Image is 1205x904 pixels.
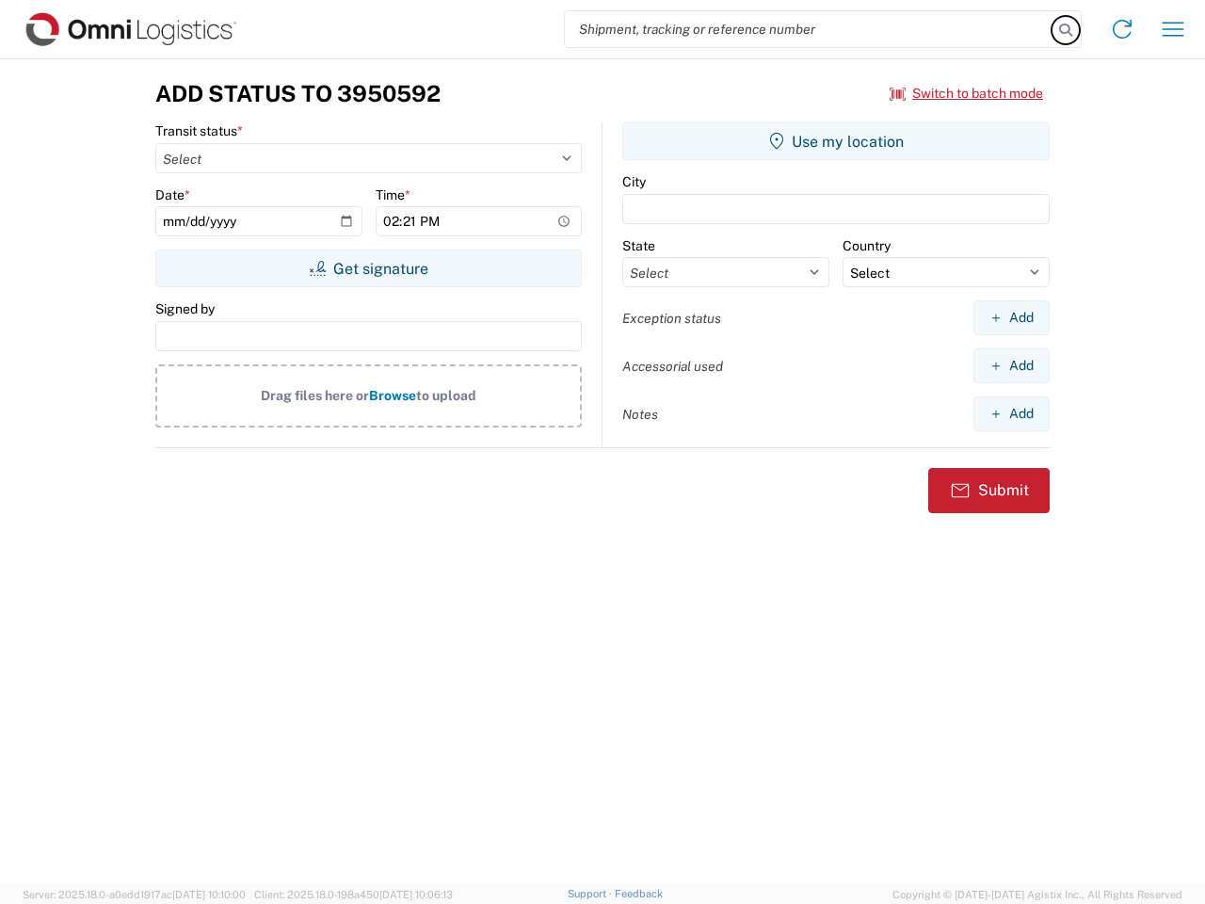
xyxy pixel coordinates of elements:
[261,388,369,403] span: Drag files here or
[622,406,658,423] label: Notes
[155,186,190,203] label: Date
[890,78,1043,109] button: Switch to batch mode
[615,888,663,899] a: Feedback
[973,348,1050,383] button: Add
[565,11,1052,47] input: Shipment, tracking or reference number
[416,388,476,403] span: to upload
[254,889,453,900] span: Client: 2025.18.0-198a450
[155,80,441,107] h3: Add Status to 3950592
[622,237,655,254] label: State
[622,310,721,327] label: Exception status
[172,889,246,900] span: [DATE] 10:10:00
[973,396,1050,431] button: Add
[892,886,1182,903] span: Copyright © [DATE]-[DATE] Agistix Inc., All Rights Reserved
[622,358,723,375] label: Accessorial used
[843,237,891,254] label: Country
[928,468,1050,513] button: Submit
[973,300,1050,335] button: Add
[622,173,646,190] label: City
[155,122,243,139] label: Transit status
[622,122,1050,160] button: Use my location
[376,186,410,203] label: Time
[568,888,615,899] a: Support
[23,889,246,900] span: Server: 2025.18.0-a0edd1917ac
[369,388,416,403] span: Browse
[155,300,215,317] label: Signed by
[155,250,582,287] button: Get signature
[379,889,453,900] span: [DATE] 10:06:13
